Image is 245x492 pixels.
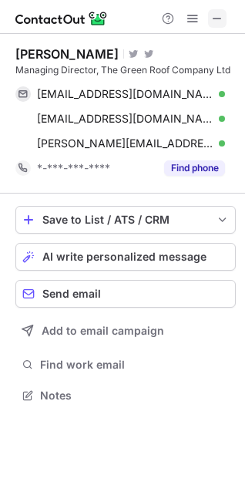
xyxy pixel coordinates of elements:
[164,160,225,176] button: Reveal Button
[15,280,236,308] button: Send email
[42,288,101,300] span: Send email
[15,46,119,62] div: [PERSON_NAME]
[15,243,236,271] button: AI write personalized message
[15,206,236,234] button: save-profile-one-click
[42,325,164,337] span: Add to email campaign
[15,317,236,345] button: Add to email campaign
[15,385,236,406] button: Notes
[15,9,108,28] img: ContactOut v5.3.10
[40,358,230,372] span: Find work email
[37,112,213,126] span: [EMAIL_ADDRESS][DOMAIN_NAME]
[40,389,230,403] span: Notes
[42,251,206,263] span: AI write personalized message
[15,354,236,376] button: Find work email
[37,87,213,101] span: [EMAIL_ADDRESS][DOMAIN_NAME]
[15,63,236,77] div: Managing Director, The Green Roof Company Ltd
[37,136,213,150] span: [PERSON_NAME][EMAIL_ADDRESS][DOMAIN_NAME]
[42,214,209,226] div: Save to List / ATS / CRM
